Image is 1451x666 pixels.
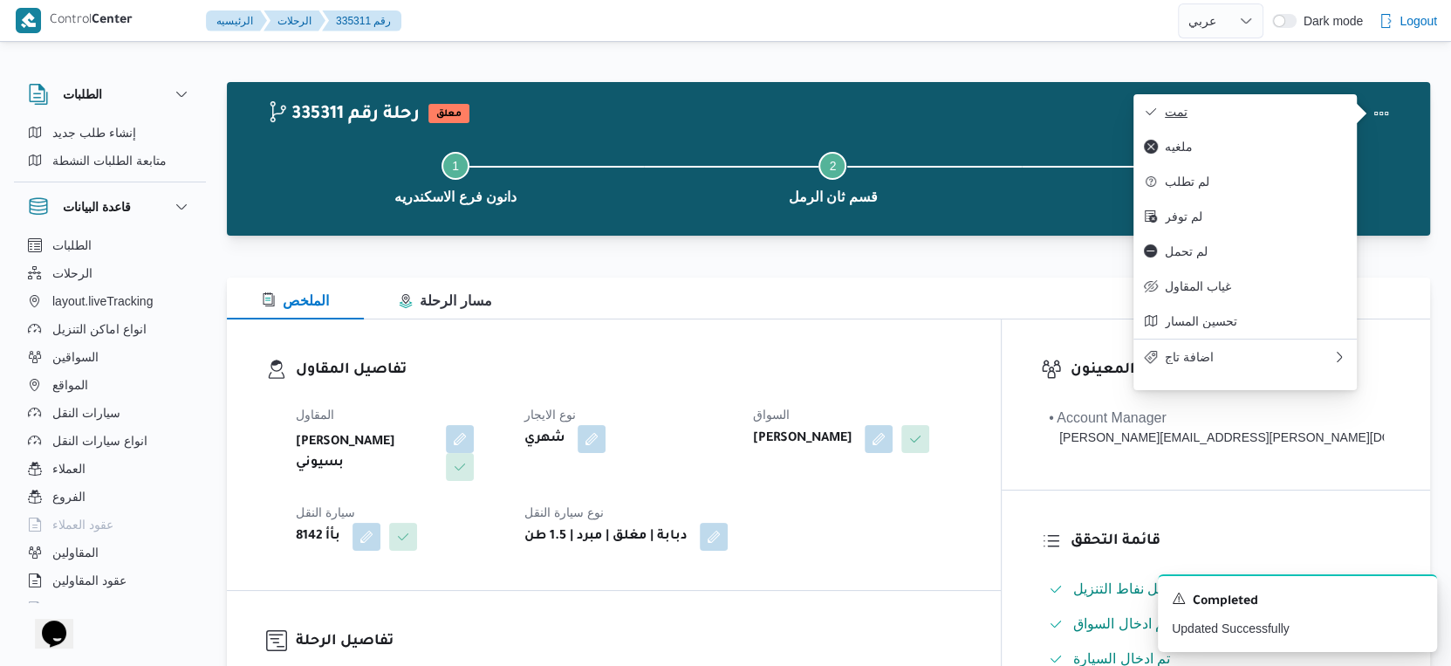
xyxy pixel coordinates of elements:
button: عقود العملاء [21,511,199,539]
h3: الطلبات [63,84,102,105]
span: تحسين المسار [1165,314,1346,328]
button: سيارات النقل [21,399,199,427]
span: layout.liveTracking [52,291,153,312]
b: [PERSON_NAME] بسيوني [296,432,434,474]
span: Dark mode [1297,14,1363,28]
span: • Account Manager abdallah.mohamed@illa.com.eg [1049,408,1384,447]
div: • Account Manager [1049,408,1384,429]
span: لم توفر [1165,209,1346,223]
span: معلق [428,104,469,123]
button: لم تطلب [1133,164,1357,199]
button: دانون فرع الاسكندريه [267,131,644,222]
span: تم ادخال السيارة [1073,651,1170,666]
button: ملغيه [1133,129,1357,164]
span: السواق [753,408,790,422]
button: عقود المقاولين [21,566,199,594]
span: عقود العملاء [52,514,113,535]
span: انواع اماكن التنزيل [52,319,147,340]
button: المواقع [21,371,199,399]
button: السواقين [21,343,199,371]
button: العملاء [21,455,199,483]
span: تم ادخال السواق [1073,614,1168,635]
span: ملغيه [1165,140,1346,154]
button: دانون فرع الاسكندريه [1022,131,1399,222]
button: متابعة الطلبات النشطة [21,147,199,175]
button: الرحلات [264,10,325,31]
span: عقود المقاولين [52,570,127,591]
div: Notification [1172,590,1423,613]
button: Logout [1372,3,1444,38]
span: اجهزة التليفون [52,598,125,619]
span: Logout [1400,10,1437,31]
span: انواع سيارات النقل [52,430,147,451]
button: تم ادخال تفاصيل نفاط التنزيل [1042,575,1391,603]
button: قاعدة البيانات [28,196,192,217]
span: تم ادخال السواق [1073,616,1168,631]
span: المقاول [296,408,334,422]
button: غياب المقاول [1133,269,1357,304]
span: تمت [1165,105,1346,119]
b: Center [92,14,133,28]
span: لم تطلب [1165,175,1346,189]
span: الفروع [52,486,86,507]
img: X8yXhbKr1z7QwAAAABJRU5ErkJggg== [16,8,41,33]
div: [PERSON_NAME][EMAIL_ADDRESS][PERSON_NAME][DOMAIN_NAME] [1049,429,1384,447]
p: Updated Successfully [1172,620,1423,638]
span: لم تحمل [1165,244,1346,258]
button: اجهزة التليفون [21,594,199,622]
iframe: chat widget [17,596,73,649]
span: إنشاء طلب جديد [52,122,136,143]
span: السواقين [52,347,99,367]
h3: تفاصيل الرحلة [296,630,962,654]
span: Completed [1193,592,1258,613]
button: الرئيسيه [206,10,267,31]
span: تم ادخال تفاصيل نفاط التنزيل [1073,581,1243,596]
span: المواقع [52,374,88,395]
span: نوع الايجار [524,408,576,422]
span: العملاء [52,458,86,479]
button: المقاولين [21,539,199,566]
b: دبابة | مغلق | مبرد | 1.5 طن [524,526,688,547]
button: انواع اماكن التنزيل [21,315,199,343]
button: layout.liveTracking [21,287,199,315]
button: لم تحمل [1133,234,1357,269]
b: بأأ 8142 [296,526,340,547]
button: 335311 رقم [322,10,401,31]
button: لم توفر [1133,199,1357,234]
span: الطلبات [52,235,92,256]
span: اضافة تاج [1165,350,1332,364]
span: الرحلات [52,263,92,284]
span: نوع سيارة النقل [524,505,604,519]
button: تم ادخال السواق [1042,610,1391,638]
button: الطلبات [28,84,192,105]
span: دانون فرع الاسكندريه [394,187,517,208]
h3: قاعدة البيانات [63,196,131,217]
span: الملخص [262,293,329,308]
span: متابعة الطلبات النشطة [52,150,167,171]
h3: تفاصيل المقاول [296,359,962,382]
span: المقاولين [52,542,99,563]
span: سيارات النقل [52,402,120,423]
button: Actions [1364,96,1399,131]
button: إنشاء طلب جديد [21,119,199,147]
button: اضافة تاج [1133,339,1357,374]
div: قاعدة البيانات [14,231,206,609]
span: غياب المقاول [1165,279,1346,293]
button: الرحلات [21,259,199,287]
button: قسم ثان الرمل [644,131,1021,222]
button: الطلبات [21,231,199,259]
span: مسار الرحلة [399,293,491,308]
span: قسم ثان الرمل [789,187,878,208]
h2: 335311 رحلة رقم [267,104,420,127]
h3: قائمة التحقق [1071,530,1391,553]
b: معلق [436,109,462,120]
b: شهري [524,429,565,450]
b: [PERSON_NAME] [753,429,852,450]
span: سيارة النقل [296,505,355,519]
span: تم ادخال تفاصيل نفاط التنزيل [1073,579,1243,600]
span: 1 [452,159,459,173]
button: تحسين المسار [1133,304,1357,339]
button: الفروع [21,483,199,511]
button: انواع سيارات النقل [21,427,199,455]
